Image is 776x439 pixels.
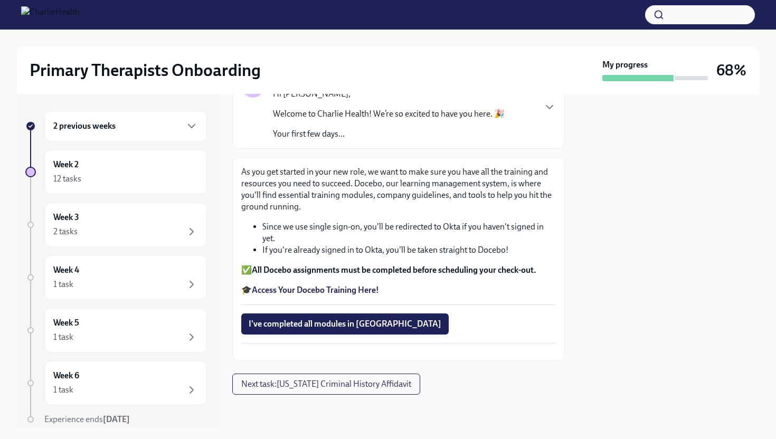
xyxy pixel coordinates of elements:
[30,60,261,81] h2: Primary Therapists Onboarding
[25,361,207,405] a: Week 61 task
[252,285,379,295] a: Access Your Docebo Training Here!
[53,370,79,381] h6: Week 6
[53,279,73,290] div: 1 task
[25,203,207,247] a: Week 32 tasks
[53,212,79,223] h6: Week 3
[241,166,556,213] p: As you get started in your new role, we want to make sure you have all the training and resources...
[273,128,505,140] p: Your first few days...
[44,111,207,141] div: 2 previous weeks
[53,173,81,185] div: 12 tasks
[241,284,556,296] p: 🎓
[21,6,80,23] img: CharlieHealth
[25,308,207,352] a: Week 51 task
[53,159,79,170] h6: Week 2
[273,88,505,100] p: Hi [PERSON_NAME],
[241,313,449,335] button: I've completed all modules in [GEOGRAPHIC_DATA]
[262,244,556,256] li: If you're already signed in to Okta, you'll be taken straight to Docebo!
[249,319,441,329] span: I've completed all modules in [GEOGRAPHIC_DATA]
[103,414,130,424] strong: [DATE]
[25,255,207,300] a: Week 41 task
[53,226,78,237] div: 2 tasks
[44,414,130,424] span: Experience ends
[25,150,207,194] a: Week 212 tasks
[241,264,556,276] p: ✅
[262,221,556,244] li: Since we use single sign-on, you'll be redirected to Okta if you haven't signed in yet.
[53,120,116,132] h6: 2 previous weeks
[53,331,73,343] div: 1 task
[602,59,648,71] strong: My progress
[273,108,505,120] p: Welcome to Charlie Health! We’re so excited to have you here. 🎉
[53,264,79,276] h6: Week 4
[241,379,411,389] span: Next task : [US_STATE] Criminal History Affidavit
[252,265,536,275] strong: All Docebo assignments must be completed before scheduling your check-out.
[53,317,79,329] h6: Week 5
[716,61,746,80] h3: 68%
[232,374,420,395] button: Next task:[US_STATE] Criminal History Affidavit
[53,384,73,396] div: 1 task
